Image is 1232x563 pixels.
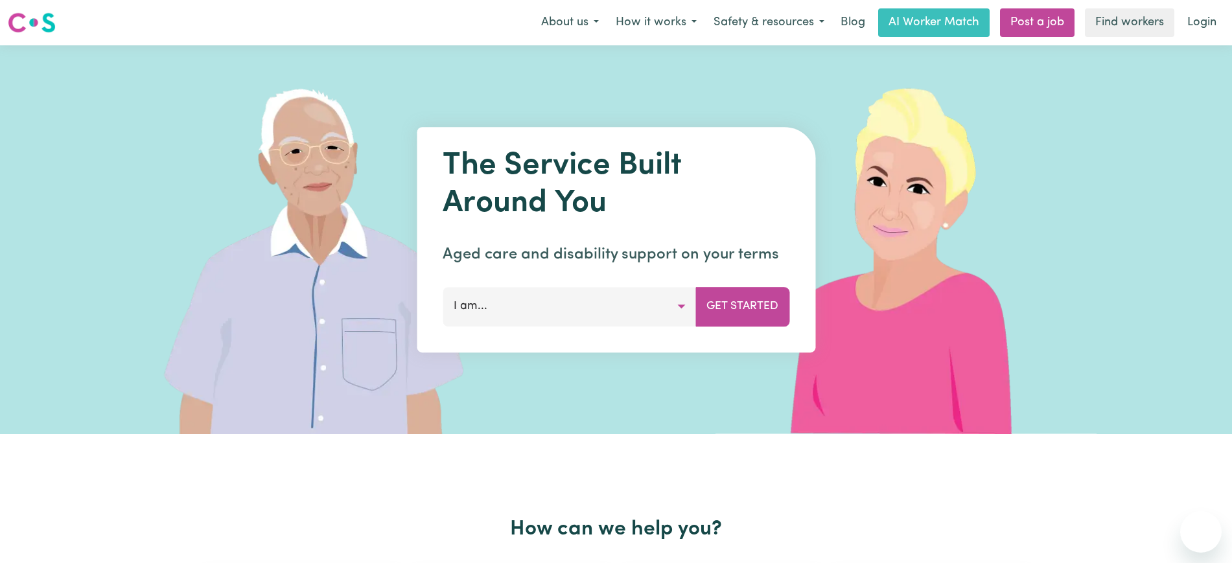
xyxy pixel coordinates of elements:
button: About us [533,9,607,36]
img: Careseekers logo [8,11,56,34]
iframe: Button to launch messaging window [1180,511,1222,553]
button: How it works [607,9,705,36]
p: Aged care and disability support on your terms [443,243,789,266]
a: Find workers [1085,8,1174,37]
a: Blog [833,8,873,37]
a: Login [1180,8,1224,37]
h2: How can we help you? [196,517,1036,542]
button: Safety & resources [705,9,833,36]
button: Get Started [695,287,789,326]
button: I am... [443,287,696,326]
a: Careseekers logo [8,8,56,38]
a: Post a job [1000,8,1075,37]
a: AI Worker Match [878,8,990,37]
h1: The Service Built Around You [443,148,789,222]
